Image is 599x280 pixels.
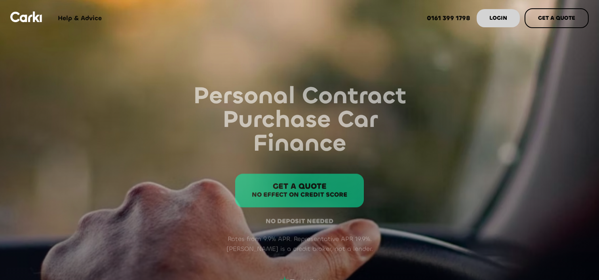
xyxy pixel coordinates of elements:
[477,9,520,27] a: LOGIN
[427,14,470,22] strong: 0161 399 1798
[51,3,108,34] a: Help & Advice
[538,14,575,22] strong: GET A QUOTE
[235,216,364,226] p: NO DEPOSIT NEEDED
[185,84,415,155] h1: Personal Contract Purchase Car Finance
[525,8,589,28] a: GET A QUOTE
[420,3,477,34] a: 0161 399 1798
[235,174,364,207] a: GET A QUOTENo effect on credit score
[273,181,327,191] strong: GET A QUOTE
[10,11,42,22] img: Logo
[222,234,377,254] p: Rates from 9.9% APR. Representative APR 19.9%. [PERSON_NAME] is a credit broker, not a lender.
[489,14,507,22] strong: LOGIN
